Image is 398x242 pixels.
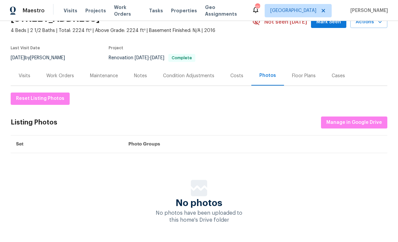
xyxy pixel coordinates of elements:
span: Renovation [109,56,195,60]
span: Projects [85,7,106,14]
th: Set [11,135,123,153]
span: Visits [64,7,77,14]
span: Actions [356,18,382,26]
div: Maintenance [90,73,118,79]
span: [GEOGRAPHIC_DATA] [270,7,316,14]
span: Maestro [23,7,45,14]
span: [PERSON_NAME] [348,7,388,14]
span: No photos [176,200,222,206]
span: Reset Listing Photos [16,95,64,103]
button: Mark Seen [311,16,346,28]
div: Work Orders [46,73,74,79]
span: Complete [169,56,195,60]
div: Floor Plans [292,73,316,79]
div: Costs [230,73,243,79]
span: Last Visit Date [11,46,40,50]
div: Cases [332,73,345,79]
span: Geo Assignments [205,4,244,17]
span: Project [109,46,123,50]
div: by [PERSON_NAME] [11,54,73,62]
span: 4 Beds | 2 1/2 Baths | Total: 2224 ft² | Above Grade: 2224 ft² | Basement Finished: N/A | 2016 [11,27,252,34]
div: Visits [19,73,30,79]
button: Manage in Google Drive [321,117,387,129]
span: Mark Seen [316,18,341,26]
div: Condition Adjustments [163,73,214,79]
span: Not seen [DATE] [264,19,307,25]
span: Tasks [149,8,163,13]
span: Properties [171,7,197,14]
th: Photo Groups [123,135,387,153]
div: 123 [255,4,260,11]
button: Actions [350,16,387,28]
span: [DATE] [150,56,164,60]
span: Work Orders [114,4,141,17]
span: Manage in Google Drive [326,119,382,127]
span: [DATE] [11,56,25,60]
span: No photos have been uploaded to this home's Drive folder [156,210,242,223]
div: Listing Photos [11,119,57,126]
button: Reset Listing Photos [11,93,70,105]
span: - [135,56,164,60]
span: [DATE] [135,56,149,60]
h2: [STREET_ADDRESS] [11,15,100,22]
div: Notes [134,73,147,79]
div: Photos [259,72,276,79]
